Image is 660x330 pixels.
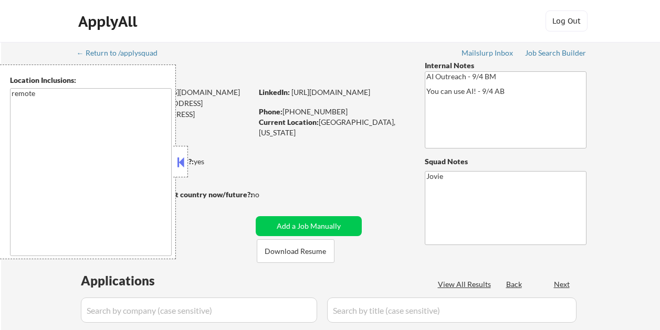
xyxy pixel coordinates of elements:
button: Download Resume [257,239,334,263]
div: Applications [81,274,185,287]
div: View All Results [438,279,494,290]
strong: Current Location: [259,118,319,126]
input: Search by title (case sensitive) [327,297,577,323]
a: Job Search Builder [525,49,586,59]
button: Log Out [546,10,588,31]
div: ← Return to /applysquad [77,49,167,57]
button: Add a Job Manually [256,216,362,236]
a: [URL][DOMAIN_NAME] [291,88,370,97]
input: Search by company (case sensitive) [81,297,317,323]
div: Location Inclusions: [10,75,172,86]
div: Next [554,279,571,290]
strong: Phone: [259,107,282,116]
div: no [251,189,281,200]
div: Job Search Builder [525,49,586,57]
div: ApplyAll [78,13,140,30]
div: Squad Notes [425,156,586,167]
div: Mailslurp Inbox [462,49,514,57]
div: Internal Notes [425,60,586,71]
strong: LinkedIn: [259,88,290,97]
a: Mailslurp Inbox [462,49,514,59]
div: [GEOGRAPHIC_DATA], [US_STATE] [259,117,407,137]
div: [PHONE_NUMBER] [259,107,407,117]
div: Back [506,279,523,290]
a: ← Return to /applysquad [77,49,167,59]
